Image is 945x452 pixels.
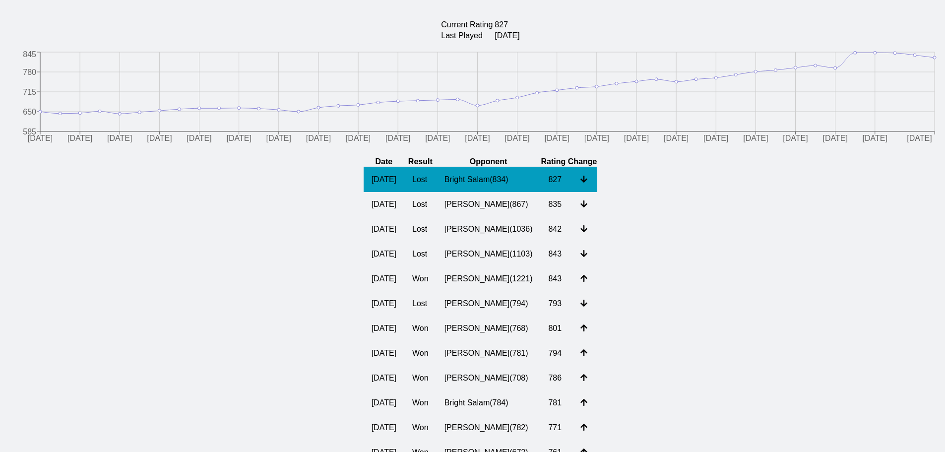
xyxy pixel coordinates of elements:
tspan: 845 [23,50,36,59]
td: [DATE] [364,167,404,193]
td: 781 [540,390,572,415]
tspan: [DATE] [624,134,649,143]
td: [PERSON_NAME] ( 708 ) [437,366,541,390]
td: [DATE] [364,291,404,316]
tspan: [DATE] [306,134,331,143]
td: Won [404,266,437,291]
tspan: [DATE] [584,134,609,143]
tspan: [DATE] [346,134,371,143]
td: Current Rating [441,20,493,30]
td: [PERSON_NAME] ( 867 ) [437,192,541,217]
tspan: [DATE] [822,134,847,143]
td: 827 [540,167,572,193]
th: Rating Change [540,157,597,167]
td: 843 [540,242,572,266]
td: Won [404,366,437,390]
td: Lost [404,291,437,316]
td: 793 [540,291,572,316]
td: [DATE] [364,415,404,440]
tspan: [DATE] [266,134,291,143]
td: [DATE] [364,366,404,390]
td: [DATE] [364,390,404,415]
tspan: [DATE] [545,134,569,143]
tspan: 780 [23,68,36,76]
th: Result [404,157,437,167]
td: [PERSON_NAME] ( 781 ) [437,341,541,366]
tspan: 650 [23,108,36,116]
tspan: [DATE] [226,134,251,143]
td: [PERSON_NAME] ( 782 ) [437,415,541,440]
td: Won [404,390,437,415]
td: Lost [404,167,437,193]
td: [DATE] [364,242,404,266]
tspan: [DATE] [783,134,808,143]
td: [DATE] [364,316,404,341]
td: 842 [540,217,572,242]
tspan: [DATE] [107,134,132,143]
td: Bright Salam ( 834 ) [437,167,541,193]
td: 801 [540,316,572,341]
tspan: [DATE] [385,134,410,143]
td: 771 [540,415,572,440]
td: 835 [540,192,572,217]
td: 794 [540,341,572,366]
td: Won [404,316,437,341]
tspan: 715 [23,88,36,96]
tspan: [DATE] [504,134,529,143]
td: Last Played [441,31,493,41]
tspan: [DATE] [67,134,92,143]
td: 786 [540,366,572,390]
th: Opponent [437,157,541,167]
td: [PERSON_NAME] ( 794 ) [437,291,541,316]
tspan: [DATE] [425,134,450,143]
td: Won [404,341,437,366]
tspan: [DATE] [863,134,887,143]
td: [PERSON_NAME] ( 1036 ) [437,217,541,242]
td: [PERSON_NAME] ( 1103 ) [437,242,541,266]
td: [DATE] [364,341,404,366]
tspan: [DATE] [907,134,932,143]
td: Won [404,415,437,440]
tspan: [DATE] [465,134,490,143]
td: Bright Salam ( 784 ) [437,390,541,415]
td: [DATE] [364,217,404,242]
td: [PERSON_NAME] ( 1221 ) [437,266,541,291]
td: [DATE] [364,192,404,217]
tspan: [DATE] [187,134,211,143]
tspan: [DATE] [147,134,172,143]
td: Lost [404,242,437,266]
tspan: [DATE] [743,134,768,143]
tspan: [DATE] [703,134,728,143]
tspan: 585 [23,128,36,136]
tspan: [DATE] [28,134,53,143]
th: Date [364,157,404,167]
td: Lost [404,217,437,242]
td: 843 [540,266,572,291]
td: [PERSON_NAME] ( 768 ) [437,316,541,341]
td: [DATE] [364,266,404,291]
td: 827 [494,20,520,30]
td: Lost [404,192,437,217]
tspan: [DATE] [664,134,689,143]
td: [DATE] [494,31,520,41]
